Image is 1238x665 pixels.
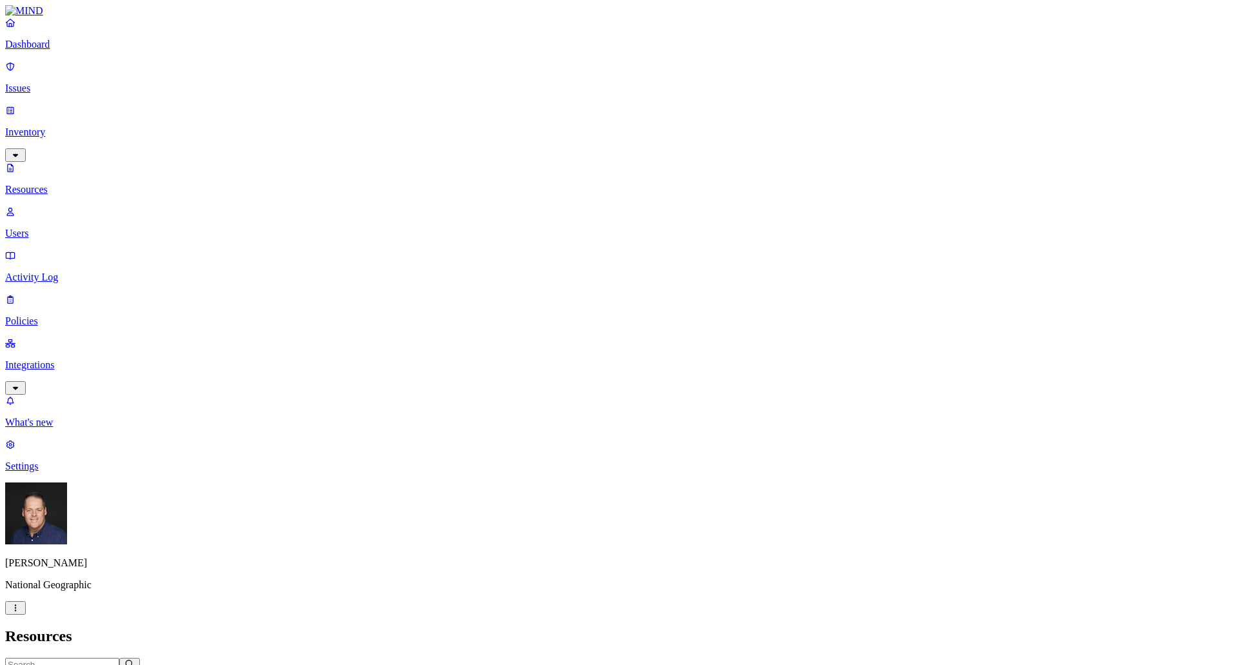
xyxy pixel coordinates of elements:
[5,104,1233,160] a: Inventory
[5,417,1233,428] p: What's new
[5,228,1233,239] p: Users
[5,5,43,17] img: MIND
[5,315,1233,327] p: Policies
[5,482,67,544] img: Mark DeCarlo
[5,250,1233,283] a: Activity Log
[5,557,1233,569] p: [PERSON_NAME]
[5,293,1233,327] a: Policies
[5,126,1233,138] p: Inventory
[5,359,1233,371] p: Integrations
[5,39,1233,50] p: Dashboard
[5,162,1233,195] a: Resources
[5,461,1233,472] p: Settings
[5,184,1233,195] p: Resources
[5,439,1233,472] a: Settings
[5,579,1233,591] p: National Geographic
[5,337,1233,393] a: Integrations
[5,83,1233,94] p: Issues
[5,272,1233,283] p: Activity Log
[5,17,1233,50] a: Dashboard
[5,206,1233,239] a: Users
[5,628,1233,645] h2: Resources
[5,395,1233,428] a: What's new
[5,5,1233,17] a: MIND
[5,61,1233,94] a: Issues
